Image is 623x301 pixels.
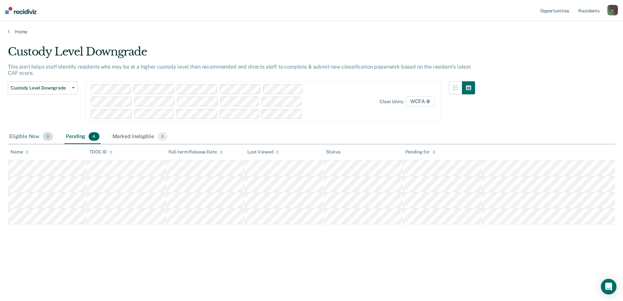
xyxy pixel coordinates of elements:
[8,130,54,144] div: Eligible Now0
[380,99,403,104] div: Clear units
[607,5,618,15] button: v
[326,149,340,155] div: Status
[89,149,113,155] div: TDOC ID
[406,96,434,107] span: WCFA
[168,149,223,155] div: Full-term Release Date
[405,149,436,155] div: Pending for
[10,149,29,155] div: Name
[8,81,78,94] button: Custody Level Downgrade
[8,45,475,64] div: Custody Level Downgrade
[5,7,36,14] img: Recidiviz
[89,132,99,141] span: 4
[8,29,615,35] a: Home
[8,64,471,76] p: This alert helps staff identify residents who may be at a higher custody level than recommended a...
[65,130,100,144] div: Pending4
[111,130,169,144] div: Marked Ineligible0
[43,132,53,141] span: 0
[601,279,616,294] div: Open Intercom Messenger
[247,149,279,155] div: Last Viewed
[11,85,69,91] span: Custody Level Downgrade
[157,132,167,141] span: 0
